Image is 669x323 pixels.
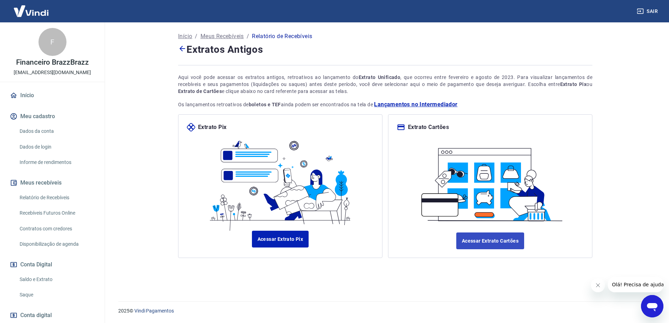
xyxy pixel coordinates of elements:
[38,28,66,56] div: F
[178,74,592,95] div: Aqui você pode acessar os extratos antigos, retroativos ao lançamento do , que ocorreu entre feve...
[17,191,96,205] a: Relatório de Recebíveis
[17,222,96,236] a: Contratos com credores
[8,109,96,124] button: Meu cadastro
[4,5,59,10] span: Olá! Precisa de ajuda?
[641,295,663,317] iframe: Botão para abrir a janela de mensagens
[195,32,197,41] p: /
[408,123,449,131] p: Extrato Cartões
[17,272,96,287] a: Saldo e Extrato
[415,140,565,224] img: ilustracard.1447bf24807628a904eb562bb34ea6f9.svg
[205,131,355,231] img: ilustrapix.38d2ed8fdf785898d64e9b5bf3a9451d.svg
[252,32,312,41] p: Relatório de Recebíveis
[359,74,401,80] strong: Extrato Unificado
[178,32,192,41] a: Início
[249,102,281,107] strong: boletos e TEF
[17,237,96,251] a: Disponibilização de agenda
[8,308,96,323] a: Conta digital
[134,308,174,314] a: Vindi Pagamentos
[8,0,54,22] img: Vindi
[560,81,587,87] strong: Extrato Pix
[14,69,91,76] p: [EMAIL_ADDRESS][DOMAIN_NAME]
[17,155,96,170] a: Informe de rendimentos
[118,307,652,315] p: 2025 ©
[200,32,244,41] a: Meus Recebíveis
[608,277,663,292] iframe: Mensagem da empresa
[8,175,96,191] button: Meus recebíveis
[178,88,222,94] strong: Extrato de Cartões
[456,232,524,249] a: Acessar Extrato Cartões
[252,231,309,247] a: Acessar Extrato Pix
[17,124,96,138] a: Dados da conta
[178,100,592,109] p: Os lançamentos retroativos de ainda podem ser encontrados na tela de
[591,278,605,292] iframe: Fechar mensagem
[20,310,52,320] span: Conta digital
[16,59,89,66] p: Financeiro BrazzBrazz
[17,140,96,154] a: Dados de login
[178,42,592,57] h4: Extratos Antigos
[17,206,96,220] a: Recebíveis Futuros Online
[247,32,249,41] p: /
[635,5,661,18] button: Sair
[374,100,457,109] a: Lançamentos no Intermediador
[17,288,96,302] a: Saque
[8,257,96,272] button: Conta Digital
[198,123,226,131] p: Extrato Pix
[8,88,96,103] a: Início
